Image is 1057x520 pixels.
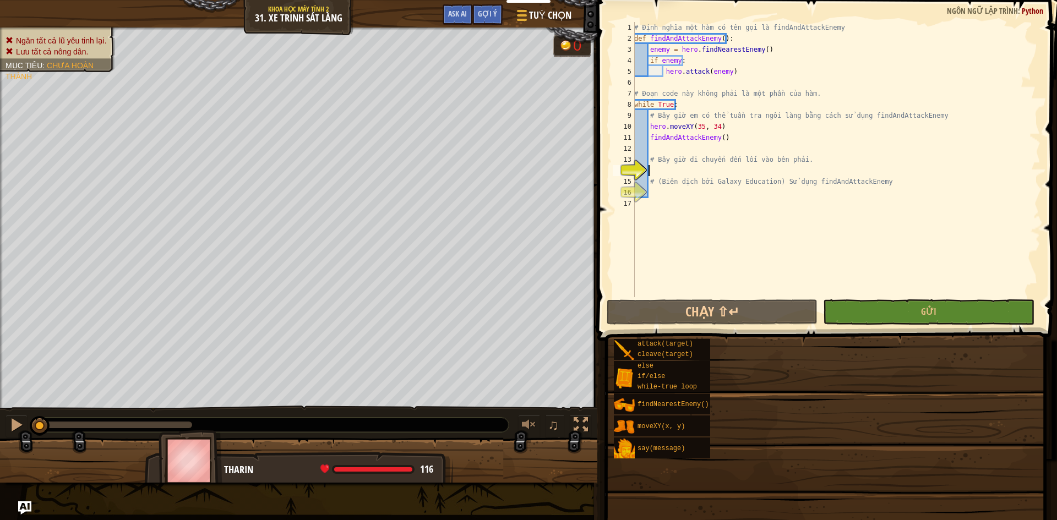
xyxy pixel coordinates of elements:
img: thang_avatar_frame.png [159,430,222,491]
span: Python [1022,6,1043,16]
div: 14 [613,165,635,176]
button: Ask AI [443,4,472,25]
button: Tuỳ chọn [508,4,578,30]
button: ♫ [546,415,564,437]
span: 116 [420,462,433,476]
div: 7 [613,88,635,99]
button: Ctrl + P: Pause [6,415,28,437]
div: 6 [613,77,635,88]
div: 8 [613,99,635,110]
span: Gợi ý [478,8,497,19]
div: 1 [613,22,635,33]
div: 15 [613,176,635,187]
span: if/else [638,373,665,380]
span: Tuỳ chọn [529,8,571,23]
span: else [638,362,653,370]
span: Ngăn tất cả lũ yêu tinh lại. [16,36,107,45]
div: 16 [613,187,635,198]
span: cleave(target) [638,351,693,358]
button: Bật tắt chế độ toàn màn hình [570,415,592,437]
button: Gửi [823,299,1034,325]
img: portrait.png [614,395,635,415]
li: Lưu tất cả nông dân. [6,46,107,57]
span: ♫ [548,417,559,433]
span: while-true loop [638,383,697,391]
span: : [1018,6,1022,16]
div: health: 116 / 116 [320,464,433,474]
div: 10 [613,121,635,132]
img: portrait.png [614,340,635,361]
div: 17 [613,198,635,209]
div: 5 [613,66,635,77]
div: 11 [613,132,635,143]
div: Team 'humans' has 0 gold. [553,34,591,57]
img: portrait.png [614,417,635,437]
span: Mục tiêu [6,61,42,70]
div: 12 [613,143,635,154]
span: Ask AI [448,8,467,19]
div: 4 [613,55,635,66]
span: Ngôn ngữ lập trình [947,6,1018,16]
div: 0 [573,39,584,53]
li: Ngăn tất cả lũ yêu tinh lại. [6,35,107,46]
div: 3 [613,44,635,55]
img: portrait.png [614,368,635,388]
span: attack(target) [638,340,693,348]
span: : [42,61,47,70]
img: portrait.png [614,439,635,459]
span: Gửi [921,305,936,318]
span: moveXY(x, y) [638,423,685,430]
div: 2 [613,33,635,44]
button: Tùy chỉnh âm lượng [518,415,540,437]
span: Lưu tất cả nông dân. [16,47,88,56]
div: Tharin [224,463,442,477]
div: 13 [613,154,635,165]
span: say(message) [638,445,685,452]
span: findNearestEnemy() [638,401,709,408]
button: Ask AI [18,501,31,514]
button: Chạy ⇧↵ [607,299,818,325]
span: Chưa hoàn thành [6,61,94,81]
div: 9 [613,110,635,121]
